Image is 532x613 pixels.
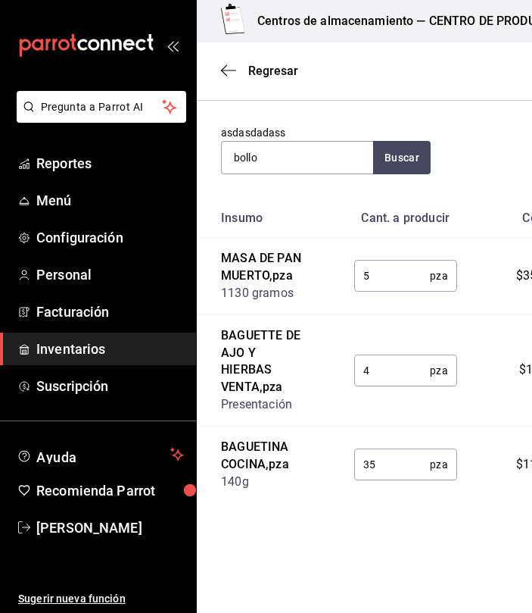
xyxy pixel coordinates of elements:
span: Configuración [36,227,184,248]
div: pza [354,449,457,480]
button: Regresar [221,64,298,78]
span: Ayuda [36,446,164,464]
button: Buscar [373,141,431,174]
span: [PERSON_NAME] [36,518,184,538]
input: 0 [354,261,431,291]
span: Reportes [36,153,184,174]
th: Cant. a producir [330,199,481,238]
span: Facturación [36,302,184,322]
input: 0 [354,355,431,386]
span: Inventarios [36,339,184,359]
button: Pregunta a Parrot AI [17,91,186,123]
a: Pregunta a Parrot AI [11,110,186,126]
span: Recomienda Parrot [36,480,184,501]
div: BAGUETTE DE AJO Y HIERBAS VENTA , pza [221,327,306,397]
span: Sugerir nueva función [18,591,184,607]
input: 0 [354,449,431,480]
div: BAGUETINA COCINA , pza [221,439,306,474]
span: Menú [36,190,184,211]
span: Suscripción [36,376,184,396]
div: 1130 gramos [221,285,306,302]
div: asdasdadass [221,125,431,174]
input: Buscar insumo [222,142,373,174]
th: Insumo [197,199,330,238]
button: open_drawer_menu [166,39,179,52]
div: pza [354,260,457,292]
span: Pregunta a Parrot AI [41,99,163,115]
span: Regresar [248,64,298,78]
div: 140g [221,474,306,491]
div: pza [354,355,457,386]
div: MASA DE PAN MUERTO , pza [221,250,306,285]
div: Presentación [221,396,306,414]
span: Personal [36,264,184,285]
